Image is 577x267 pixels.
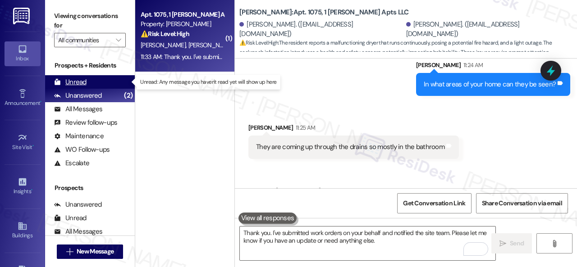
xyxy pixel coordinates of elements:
[77,247,114,256] span: New Message
[54,200,102,209] div: Unanswered
[403,199,465,208] span: Get Conversation Link
[256,142,444,152] div: They are coming up through the drains so mostly in the bathroom
[54,118,117,127] div: Review follow-ups
[13,8,32,24] img: ResiDesk Logo
[416,60,570,73] div: [PERSON_NAME]
[476,193,568,213] button: Share Conversation via email
[141,10,224,19] div: Apt. 1075, 1 [PERSON_NAME] Apts LLC
[57,244,124,259] button: New Message
[5,41,41,66] a: Inbox
[491,233,532,253] button: Send
[54,213,87,223] div: Unread
[32,143,34,149] span: •
[40,99,41,105] span: •
[239,38,577,58] span: : The resident reports a malfunctioning dryer that runs continuously, posing a potential fire haz...
[54,104,102,114] div: All Messages
[424,80,556,89] div: In what areas of your home can they be seen?
[293,123,316,132] div: 11:25 AM
[140,78,276,86] p: Unread: Any message you haven't read yet will show up here
[321,186,343,195] div: 11:33 AM
[510,239,524,248] span: Send
[551,240,558,247] i: 
[276,186,570,199] div: [PERSON_NAME]
[45,61,135,70] div: Prospects + Residents
[54,9,126,33] label: Viewing conversations for
[45,183,135,193] div: Prospects
[116,36,121,44] i: 
[54,145,110,154] div: WO Follow-ups
[141,53,540,61] div: 11:33 AM: Thank you. I've submitted work orders on your behalf and notified the site team. Please...
[141,30,189,38] strong: ⚠️ Risk Level: High
[397,193,471,213] button: Get Conversation Link
[239,39,278,46] strong: ⚠️ Risk Level: High
[54,158,89,168] div: Escalate
[122,89,135,103] div: (2)
[31,187,32,193] span: •
[58,33,111,47] input: All communities
[54,77,87,87] div: Unread
[66,248,73,255] i: 
[54,91,102,100] div: Unanswered
[141,19,224,29] div: Property: [PERSON_NAME]
[461,60,483,70] div: 11:24 AM
[240,226,495,260] textarea: To enrich screen reader interactions, please activate Accessibility in Grammarly extension settings
[5,130,41,154] a: Site Visit •
[499,240,506,247] i: 
[239,8,408,17] b: [PERSON_NAME]: Apt. 1075, 1 [PERSON_NAME] Apts LLC
[248,123,459,136] div: [PERSON_NAME]
[141,41,188,49] span: [PERSON_NAME]
[5,174,41,199] a: Insights •
[54,131,104,141] div: Maintenance
[406,20,571,39] div: [PERSON_NAME]. ([EMAIL_ADDRESS][DOMAIN_NAME])
[188,41,234,49] span: [PERSON_NAME]
[54,227,102,236] div: All Messages
[5,218,41,243] a: Buildings
[239,20,404,39] div: [PERSON_NAME]. ([EMAIL_ADDRESS][DOMAIN_NAME])
[482,199,562,208] span: Share Conversation via email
